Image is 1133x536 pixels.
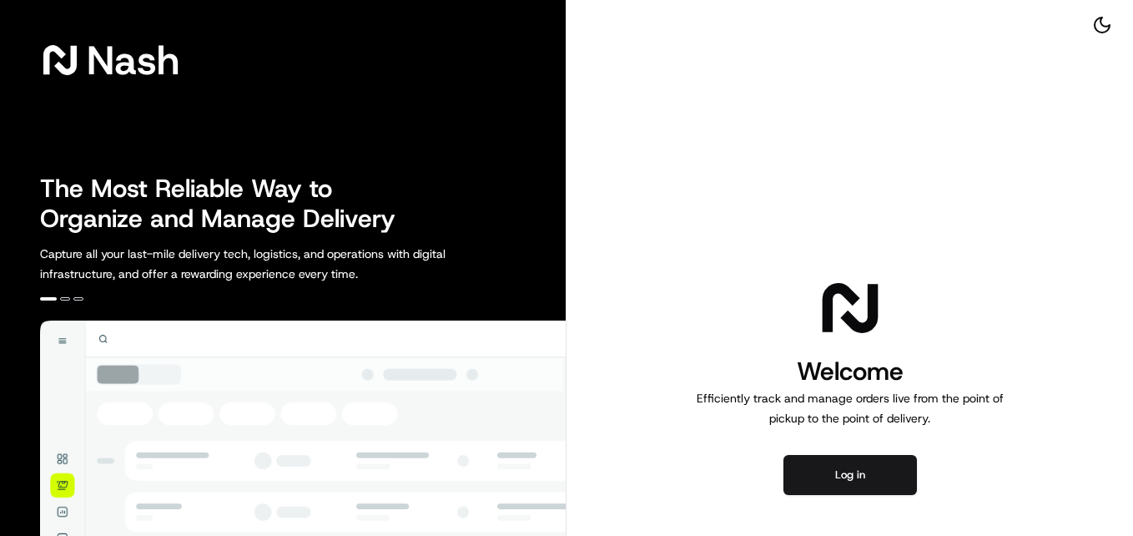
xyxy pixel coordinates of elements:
h2: The Most Reliable Way to Organize and Manage Delivery [40,174,414,234]
p: Efficiently track and manage orders live from the point of pickup to the point of delivery. [690,388,1010,428]
p: Capture all your last-mile delivery tech, logistics, and operations with digital infrastructure, ... [40,244,521,284]
button: Log in [783,455,917,495]
span: Nash [87,43,179,77]
h1: Welcome [690,355,1010,388]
